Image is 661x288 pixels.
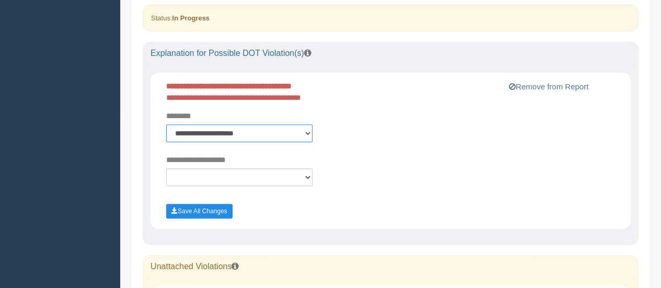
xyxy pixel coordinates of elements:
button: Save [166,204,233,218]
div: Explanation for Possible DOT Violation(s) [143,42,639,65]
strong: In Progress [172,14,210,22]
div: Unattached Violations [143,255,639,278]
div: Status: [143,5,639,31]
button: Remove from Report [506,80,592,93]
